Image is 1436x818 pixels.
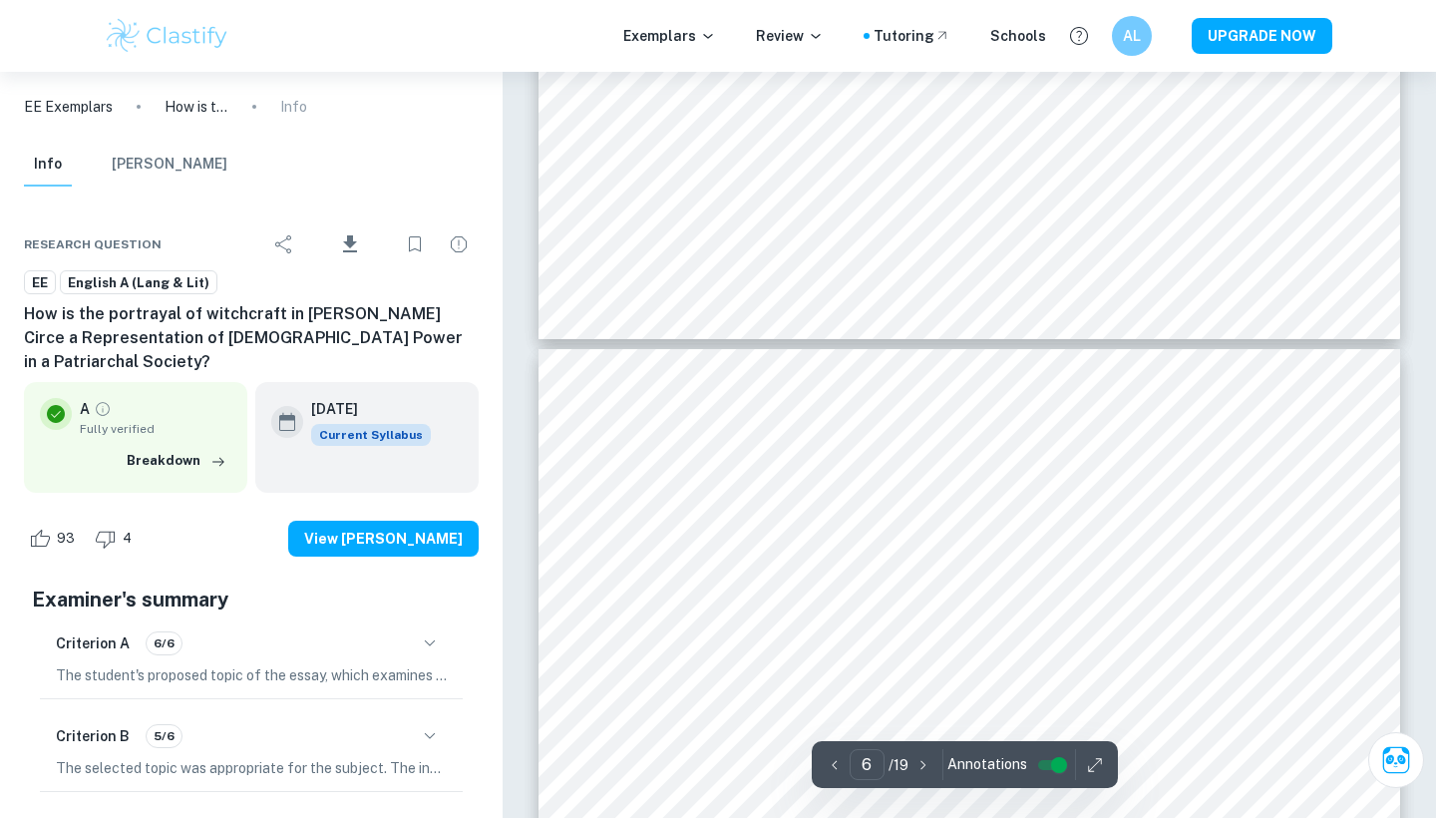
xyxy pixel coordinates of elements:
[24,143,72,187] button: Info
[56,632,130,654] h6: Criterion A
[1368,732,1424,788] button: Ask Clai
[308,218,391,270] div: Download
[56,664,447,686] p: The student's proposed topic of the essay, which examines the portrayal of witchcraft in [PERSON_...
[112,529,143,549] span: 4
[264,224,304,264] div: Share
[311,424,431,446] span: Current Syllabus
[280,96,307,118] p: Info
[32,585,471,614] h5: Examiner's summary
[94,400,112,418] a: Grade fully verified
[46,529,86,549] span: 93
[311,398,415,420] h6: [DATE]
[165,96,228,118] p: How is the portrayal of witchcraft in [PERSON_NAME] Circe a Representation of [DEMOGRAPHIC_DATA] ...
[25,273,55,293] span: EE
[623,25,716,47] p: Exemplars
[1062,19,1096,53] button: Help and Feedback
[56,757,447,779] p: The selected topic was appropriate for the subject. The incorporation of relevant and appropriate...
[80,398,90,420] p: A
[122,446,231,476] button: Breakdown
[112,143,227,187] button: [PERSON_NAME]
[395,224,435,264] div: Bookmark
[24,96,113,118] a: EE Exemplars
[874,25,950,47] a: Tutoring
[889,754,908,776] p: / 19
[1121,25,1144,47] h6: AL
[990,25,1046,47] a: Schools
[147,634,181,652] span: 6/6
[56,725,130,747] h6: Criterion B
[311,424,431,446] div: This exemplar is based on the current syllabus. Feel free to refer to it for inspiration/ideas wh...
[24,302,479,374] h6: How is the portrayal of witchcraft in [PERSON_NAME] Circe a Representation of [DEMOGRAPHIC_DATA] ...
[288,521,479,557] button: View [PERSON_NAME]
[80,420,231,438] span: Fully verified
[24,270,56,295] a: EE
[1112,16,1152,56] button: AL
[104,16,230,56] img: Clastify logo
[756,25,824,47] p: Review
[90,523,143,555] div: Dislike
[147,727,181,745] span: 5/6
[439,224,479,264] div: Report issue
[61,273,216,293] span: English A (Lang & Lit)
[947,754,1027,775] span: Annotations
[1192,18,1332,54] button: UPGRADE NOW
[60,270,217,295] a: English A (Lang & Lit)
[24,523,86,555] div: Like
[24,235,162,253] span: Research question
